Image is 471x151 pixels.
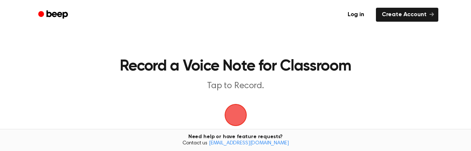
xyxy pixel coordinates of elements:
p: Tap to Record. [95,80,377,92]
button: Beep Logo [225,104,247,126]
a: Create Account [376,8,438,22]
h1: Record a Voice Note for Classroom [79,59,392,74]
span: Contact us [4,140,467,147]
a: [EMAIL_ADDRESS][DOMAIN_NAME] [209,141,289,146]
a: Log in [340,6,372,23]
a: Beep [33,8,75,22]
